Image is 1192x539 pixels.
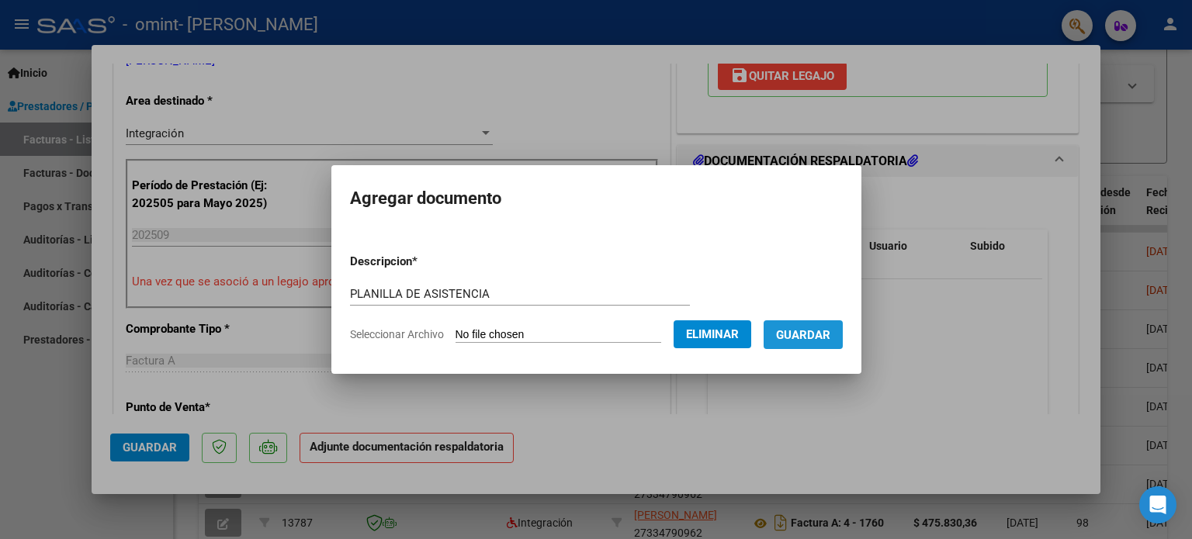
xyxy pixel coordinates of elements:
[350,184,843,213] h2: Agregar documento
[350,253,498,271] p: Descripcion
[776,328,830,342] span: Guardar
[674,320,751,348] button: Eliminar
[1139,486,1176,523] div: Open Intercom Messenger
[350,328,444,340] span: Seleccionar Archivo
[686,327,739,341] span: Eliminar
[764,320,843,349] button: Guardar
